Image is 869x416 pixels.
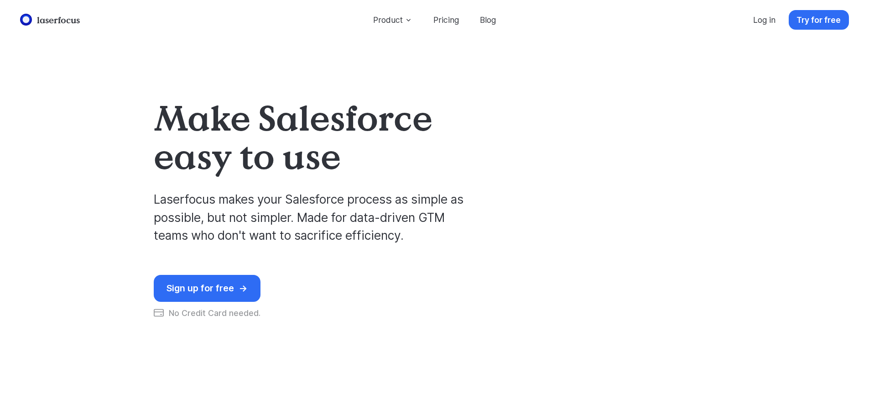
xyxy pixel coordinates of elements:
a: Log in [745,10,784,30]
div: No Credit Card needed. [154,302,260,318]
a: Pricing [425,10,467,30]
div: → [239,283,257,294]
p: Laserfocus makes your Salesforce process as simple as possible, but not simpler. Made for data-dr... [154,175,475,245]
a: laserfocus [18,11,83,28]
a: Blog [472,10,504,30]
a: Try for free [789,10,849,30]
button: Product [365,10,420,30]
div: Sign up for free [167,283,234,294]
a: Sign up for free [154,275,260,302]
h1: Make Salesforce easy to use [154,98,461,175]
